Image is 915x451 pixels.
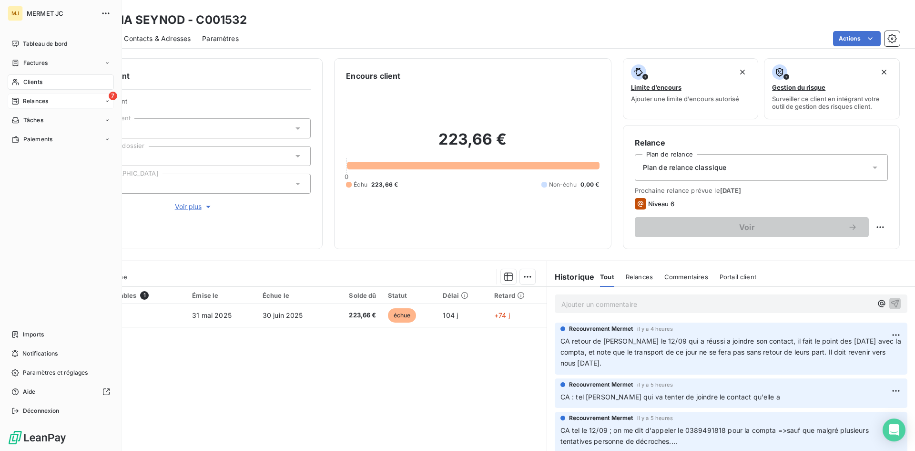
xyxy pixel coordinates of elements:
span: [DATE] [720,187,742,194]
span: Gestion du risque [772,84,825,91]
span: Non-échu [549,180,577,189]
span: 30 juin 2025 [263,311,303,319]
span: Échu [354,180,367,189]
h6: Relance [635,137,888,148]
div: Statut [388,292,432,299]
button: Actions [833,31,881,46]
div: Open Intercom Messenger [883,419,905,441]
div: Retard [494,292,541,299]
button: Voir [635,217,869,237]
span: il y a 5 heures [637,382,673,388]
span: Tâches [23,116,43,125]
span: Plan de relance classique [643,163,727,172]
span: 223,66 € [371,180,398,189]
span: Recouvrement Mermet [569,325,633,333]
span: Paiements [23,135,52,144]
div: Solde dû [334,292,376,299]
span: CA : tel [PERSON_NAME] qui va tenter de joindre le contact qu'elle a [560,393,780,401]
span: Prochaine relance prévue le [635,187,888,194]
span: 0,00 € [580,180,600,189]
img: Logo LeanPay [8,430,67,445]
span: Tableau de bord [23,40,67,48]
span: CA retour de [PERSON_NAME] le 12/09 qui a réussi a joindre son contact, il fait le point des [DAT... [560,337,903,367]
span: 31 mai 2025 [192,311,232,319]
span: 7 [109,92,117,100]
span: Propriétés Client [77,97,311,111]
span: Contacts & Adresses [124,34,191,43]
h6: Encours client [346,70,400,82]
span: Ajouter une limite d’encours autorisé [631,95,739,103]
button: Gestion du risqueSurveiller ce client en intégrant votre outil de gestion des risques client. [764,58,900,119]
div: Pièces comptables [77,291,181,300]
span: Notifications [22,349,58,358]
h6: Historique [547,271,595,283]
span: +74 j [494,311,510,319]
span: Relances [626,273,653,281]
span: Limite d’encours [631,84,681,91]
span: Tout [600,273,614,281]
span: CA tel le 12/09 ; on me dit d'appeler le 0389491818 pour la compta =>sauf que malgré plusieurs te... [560,426,871,445]
span: Aide [23,388,36,396]
span: Déconnexion [23,407,60,415]
span: Niveau 6 [648,200,674,208]
span: Voir [646,223,848,231]
span: 104 j [443,311,458,319]
h2: 223,66 € [346,130,599,158]
span: MERMET JC [27,10,95,17]
span: Relances [23,97,48,105]
button: Voir plus [77,201,311,212]
span: Paramètres [202,34,239,43]
span: Surveiller ce client en intégrant votre outil de gestion des risques client. [772,95,892,110]
span: 223,66 € [334,311,376,320]
span: il y a 5 heures [637,415,673,421]
div: Échue le [263,292,323,299]
span: Recouvrement Mermet [569,414,633,422]
span: Imports [23,330,44,339]
span: 1 [140,291,149,300]
span: Recouvrement Mermet [569,380,633,389]
span: 0 [345,173,348,180]
div: Émise le [192,292,251,299]
h6: Informations client [58,70,311,82]
span: Clients [23,78,42,86]
button: Limite d’encoursAjouter une limite d’encours autorisé [623,58,759,119]
span: il y a 4 heures [637,326,673,332]
span: Paramètres et réglages [23,368,88,377]
span: Commentaires [664,273,708,281]
div: Délai [443,292,483,299]
span: Portail client [720,273,756,281]
div: MJ [8,6,23,21]
span: Factures [23,59,48,67]
span: échue [388,308,417,323]
h3: ALTEMA SEYNOD - C001532 [84,11,247,29]
span: Voir plus [175,202,213,211]
a: Aide [8,384,114,399]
